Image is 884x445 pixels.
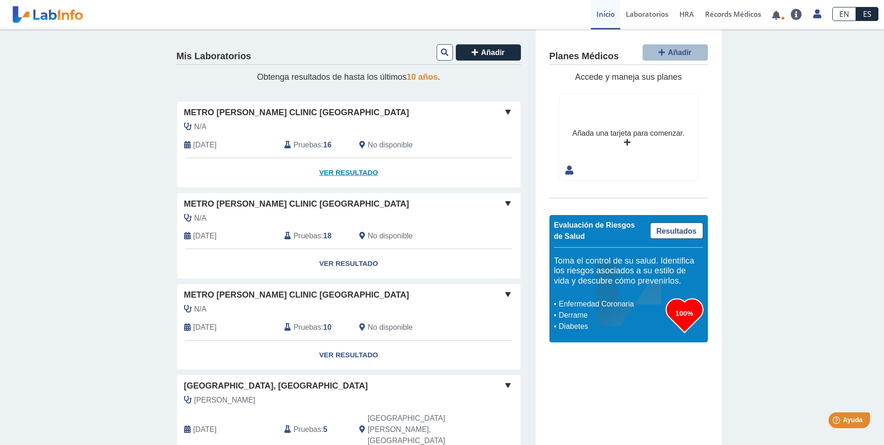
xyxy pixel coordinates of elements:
[549,51,619,62] h4: Planes Médicos
[184,289,409,301] span: Metro [PERSON_NAME] Clinic [GEOGRAPHIC_DATA]
[194,213,207,224] span: N/A
[368,230,413,242] span: No disponible
[194,121,207,132] span: N/A
[294,230,321,242] span: Pruebas
[177,51,251,62] h4: Mis Laboratorios
[177,158,521,188] a: Ver Resultado
[277,230,352,242] div: :
[177,341,521,370] a: Ver Resultado
[184,198,409,210] span: Metro [PERSON_NAME] Clinic [GEOGRAPHIC_DATA]
[666,307,703,319] h3: 100%
[294,139,321,151] span: Pruebas
[294,424,321,435] span: Pruebas
[575,72,682,82] span: Accede y maneja sus planes
[556,321,666,332] li: Diabetes
[368,322,413,333] span: No disponible
[368,139,413,151] span: No disponible
[801,409,874,435] iframe: Help widget launcher
[456,44,521,61] button: Añadir
[193,230,217,242] span: 2025-07-29
[184,106,409,119] span: Metro [PERSON_NAME] Clinic [GEOGRAPHIC_DATA]
[679,9,694,19] span: HRA
[556,299,666,310] li: Enfermedad Coronaria
[277,322,352,333] div: :
[194,304,207,315] span: N/A
[177,249,521,278] a: Ver Resultado
[554,256,703,286] h5: Toma el control de su salud. Identifica los riesgos asociados a su estilo de vida y descubre cómo...
[257,72,440,82] span: Obtenga resultados de hasta los últimos .
[323,232,332,240] b: 18
[184,380,368,392] span: [GEOGRAPHIC_DATA], [GEOGRAPHIC_DATA]
[294,322,321,333] span: Pruebas
[323,323,332,331] b: 10
[481,49,505,56] span: Añadir
[650,222,703,239] a: Resultados
[323,141,332,149] b: 16
[856,7,878,21] a: ES
[323,425,328,433] b: 5
[277,139,352,151] div: :
[193,424,217,435] span: 2025-07-02
[556,310,666,321] li: Derrame
[407,72,438,82] span: 10 años
[554,221,635,240] span: Evaluación de Riesgos de Salud
[643,44,708,61] button: Añadir
[572,128,684,139] div: Añada una tarjeta para comenzar.
[194,395,255,406] span: Gonzalez Morales, Sharon
[668,49,692,56] span: Añadir
[832,7,856,21] a: EN
[193,322,217,333] span: 2025-07-10
[193,139,217,151] span: 2025-09-09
